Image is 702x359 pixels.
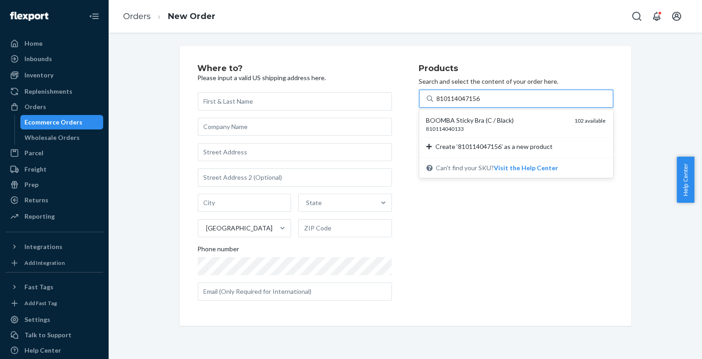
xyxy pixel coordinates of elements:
[24,165,47,174] div: Freight
[5,258,103,268] a: Add Integration
[5,298,103,309] a: Add Fast Tag
[198,282,392,301] input: Email (Only Required for International)
[5,68,103,82] a: Inventory
[24,180,38,189] div: Prep
[5,239,103,254] button: Integrations
[298,219,392,237] input: ZIP Code
[198,194,291,212] input: City
[198,118,392,136] input: Company Name
[198,244,239,257] span: Phone number
[20,115,104,129] a: Ecommerce Orders
[24,148,43,158] div: Parcel
[24,39,43,48] div: Home
[24,212,55,221] div: Reporting
[24,282,53,292] div: Fast Tags
[198,73,392,82] p: Please input a valid US shipping address here.
[85,7,103,25] button: Close Navigation
[5,343,103,358] a: Help Center
[648,7,666,25] button: Open notifications
[436,163,559,172] span: Can't find your SKU?
[10,12,48,21] img: Flexport logo
[5,84,103,99] a: Replenishments
[306,198,322,207] div: State
[24,259,65,267] div: Add Integration
[668,7,686,25] button: Open account menu
[116,3,223,30] ol: breadcrumbs
[426,125,568,133] div: 810114040133
[5,100,103,114] a: Orders
[198,92,392,110] input: First & Last Name
[24,102,46,111] div: Orders
[168,11,215,21] a: New Order
[419,77,613,86] p: Search and select the content of your order here.
[435,142,553,151] span: Create ‘810114047156’ as a new product
[24,242,62,251] div: Integrations
[5,52,103,66] a: Inbounds
[628,7,646,25] button: Open Search Box
[5,209,103,224] a: Reporting
[575,117,606,124] span: 102 available
[24,54,52,63] div: Inbounds
[24,346,61,355] div: Help Center
[24,71,53,80] div: Inventory
[123,11,151,21] a: Orders
[419,64,613,73] h2: Products
[5,36,103,51] a: Home
[5,177,103,192] a: Prep
[25,118,83,127] div: Ecommerce Orders
[426,116,568,125] div: BOOMBA Sticky Bra (C / Black)
[5,146,103,160] a: Parcel
[25,133,80,142] div: Wholesale Orders
[198,168,392,187] input: Street Address 2 (Optional)
[24,87,72,96] div: Replenishments
[5,312,103,327] a: Settings
[198,143,392,161] input: Street Address
[5,193,103,207] a: Returns
[24,196,48,205] div: Returns
[20,130,104,145] a: Wholesale Orders
[494,163,559,172] button: BOOMBA Sticky Bra (C / Black)810114040133102 availableCreate ‘810114047156’ as a new productCan't...
[206,224,273,233] div: [GEOGRAPHIC_DATA]
[198,64,392,73] h2: Where to?
[24,330,72,340] div: Talk to Support
[5,328,103,342] a: Talk to Support
[24,315,50,324] div: Settings
[5,162,103,177] a: Freight
[437,94,482,103] input: BOOMBA Sticky Bra (C / Black)810114040133102 availableCreate ‘810114047156’ as a new productCan't...
[5,280,103,294] button: Fast Tags
[677,157,694,203] button: Help Center
[24,299,57,307] div: Add Fast Tag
